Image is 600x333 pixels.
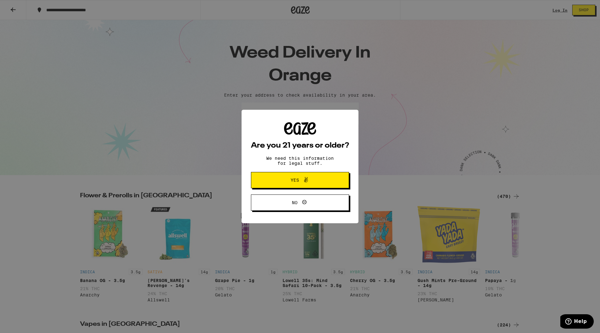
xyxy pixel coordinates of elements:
iframe: Opens a widget where you can find more information [560,314,594,330]
button: Yes [251,172,349,188]
button: No [251,194,349,211]
p: We need this information for legal stuff. [261,156,339,166]
span: No [292,200,297,205]
span: Yes [291,178,299,182]
h2: Are you 21 years or older? [251,142,349,149]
